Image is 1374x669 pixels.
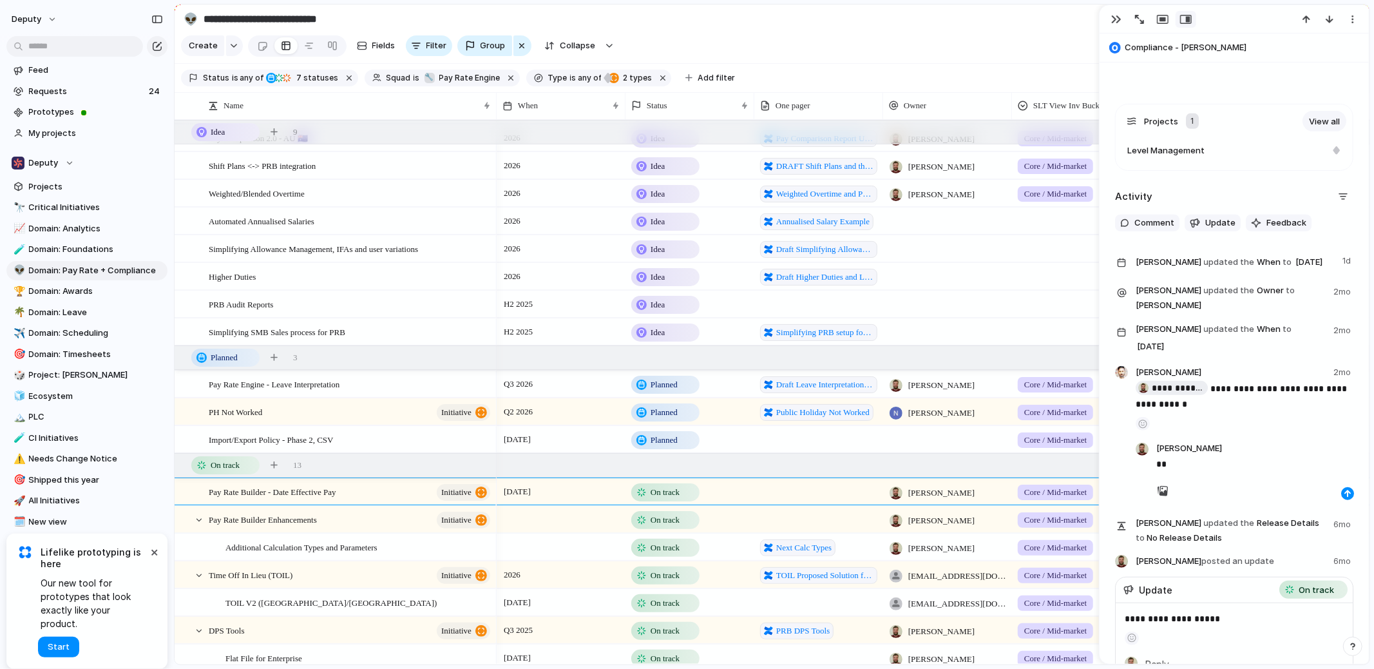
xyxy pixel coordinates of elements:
[1024,514,1087,527] span: Core / Mid-market
[6,429,167,448] a: 🧪CI Initiatives
[12,369,24,382] button: 🎲
[501,324,536,340] span: H2 2025
[1283,323,1292,336] span: to
[441,511,472,529] span: initiative
[1024,188,1087,200] span: Core / Mid-market
[1333,555,1353,570] span: 6mo
[6,387,167,406] div: 🧊Ecosystem
[421,71,503,85] button: 🔧Pay Rate Engine
[651,271,665,284] span: Idea
[760,241,877,258] a: Draft Simplifying Allowance Management
[6,470,167,490] div: 🎯Shipped this year
[904,99,926,112] span: Owner
[437,623,490,639] button: initiative
[203,72,229,84] span: Status
[41,547,148,570] span: Lifelike prototyping is here
[776,406,870,419] span: Public Holiday Not Worked
[6,491,167,510] div: 🚀All Initiatives
[14,326,23,341] div: ✈️
[1333,322,1353,337] span: 2mo
[1024,597,1087,610] span: Core / Mid-market
[12,390,24,403] button: 🧊
[209,432,334,447] span: Import/Export Policy - Phase 2, CSV
[501,158,524,173] span: 2026
[1186,113,1199,129] div: 1
[29,127,163,140] span: My projects
[908,514,975,527] span: [PERSON_NAME]
[441,483,472,501] span: initiative
[293,126,298,139] span: 9
[225,539,377,554] span: Additional Calculation Types and Parameters
[406,35,452,56] button: Filter
[1342,252,1353,267] span: 1d
[147,544,162,559] button: Dismiss
[209,376,339,391] span: Pay Rate Engine - Leave Interpretation
[908,379,975,392] span: [PERSON_NAME]
[1204,256,1255,269] span: updated the
[293,351,298,364] span: 3
[760,269,877,286] a: Draft Higher Duties and Location based pay rates
[6,240,167,259] a: 🧪Domain: Foundations
[425,73,435,83] div: 🔧
[1136,256,1201,269] span: [PERSON_NAME]
[1105,37,1363,58] button: Compliance - [PERSON_NAME]
[14,368,23,383] div: 🎲
[760,158,877,175] a: DRAFT Shift Plans and the Pay Rate Builder
[570,72,577,84] span: is
[14,305,23,320] div: 🌴
[6,533,167,552] div: ☄️Domain: Payroll AU
[457,35,512,56] button: Group
[1115,215,1179,231] button: Comment
[501,213,524,229] span: 2026
[1204,284,1255,297] span: updated the
[651,434,678,447] span: Planned
[386,72,411,84] span: Squad
[678,69,743,87] button: Add filter
[14,284,23,299] div: 🏆
[29,411,163,423] span: PLC
[29,222,163,235] span: Domain: Analytics
[651,597,680,610] span: On track
[501,595,534,610] span: [DATE]
[29,201,163,214] span: Critical Initiatives
[1286,284,1295,297] span: to
[12,516,24,528] button: 🗓️
[441,567,472,585] span: initiative
[1299,584,1334,597] span: On track
[776,99,810,112] span: One pager
[209,484,336,499] span: Pay Rate Builder - Date Effective Pay
[501,484,534,499] span: [DATE]
[908,160,975,173] span: [PERSON_NAME]
[224,99,243,112] span: Name
[698,72,735,84] span: Add filter
[12,243,24,256] button: 🧪
[760,567,877,584] a: TOIL Proposed Solution for Deputy
[209,269,256,284] span: Higher Duties
[1333,366,1353,379] span: 2mo
[29,285,163,298] span: Domain: Awards
[619,72,652,84] span: types
[12,474,24,487] button: 🎯
[602,71,654,85] button: 2 types
[651,625,680,637] span: On track
[6,102,167,122] a: Prototypes
[1024,378,1087,391] span: Core / Mid-market
[1136,322,1326,356] span: When
[29,452,163,465] span: Needs Change Notice
[12,411,24,423] button: 🏔️
[501,650,534,666] span: [DATE]
[651,486,680,499] span: On track
[560,39,595,52] span: Collapse
[209,404,262,419] span: PH Not Worked
[6,407,167,427] div: 🏔️PLC
[12,327,24,340] button: ✈️
[14,347,23,362] div: 🎯
[6,261,167,280] a: 👽Domain: Pay Rate + Compliance
[908,487,975,499] span: [PERSON_NAME]
[6,153,167,173] button: Deputy
[6,324,167,343] div: ✈️Domain: Scheduling
[776,541,832,554] span: Next Calc Types
[426,39,447,52] span: Filter
[439,72,501,84] span: Pay Rate Engine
